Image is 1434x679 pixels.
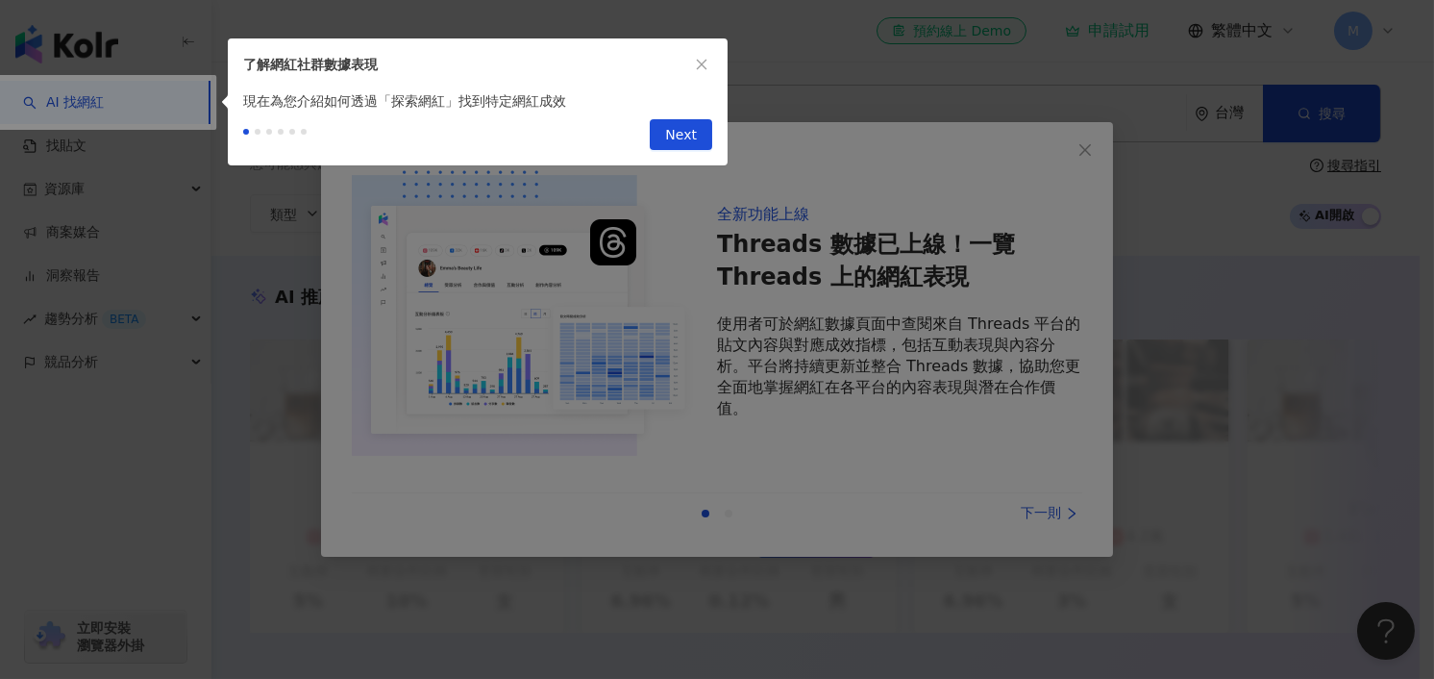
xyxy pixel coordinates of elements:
div: 了解網紅社群數據表現 [243,54,691,75]
div: 現在為您介紹如何透過「探索網紅」找到特定網紅成效 [228,90,728,112]
span: close [695,58,708,71]
button: Next [650,119,712,150]
button: close [691,54,712,75]
span: Next [665,120,697,151]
